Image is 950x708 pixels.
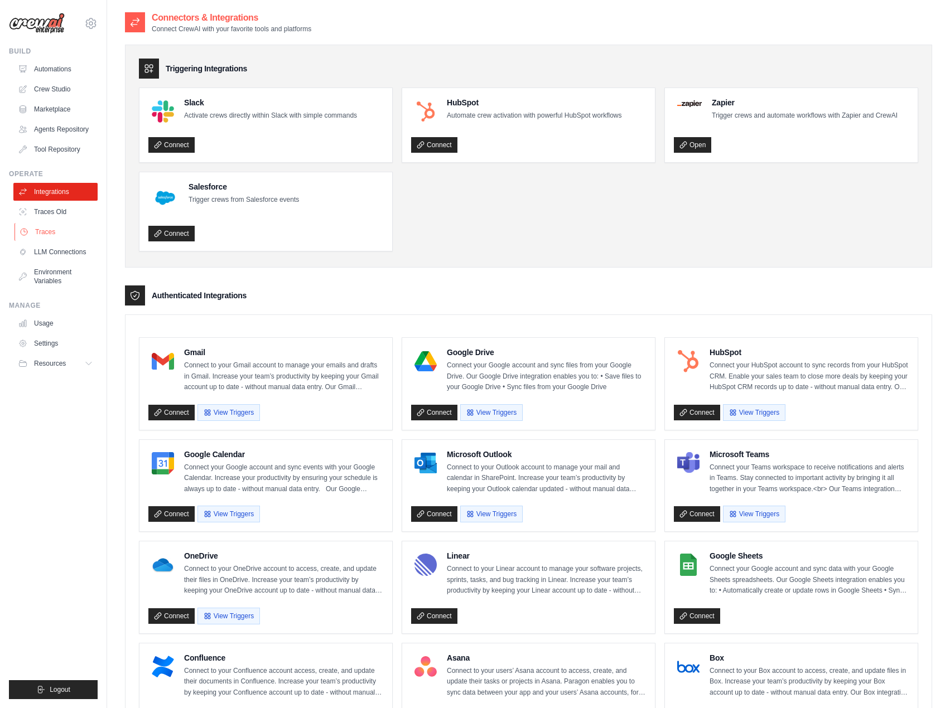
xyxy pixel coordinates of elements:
img: Asana Logo [414,656,437,678]
p: Connect to your Outlook account to manage your mail and calendar in SharePoint. Increase your tea... [447,462,646,495]
h2: Connectors & Integrations [152,11,311,25]
img: Microsoft Teams Logo [677,452,700,474]
h4: Microsoft Outlook [447,449,646,460]
a: Automations [13,60,98,78]
h4: Confluence [184,652,383,663]
img: Microsoft Outlook Logo [414,452,437,474]
a: Tool Repository [13,140,98,158]
h4: Linear [447,550,646,561]
h4: Gmail [184,347,383,358]
p: Automate crew activation with powerful HubSpot workflows [447,110,621,122]
h4: Asana [447,652,646,663]
img: HubSpot Logo [414,100,437,123]
h4: Slack [184,97,357,108]
img: Confluence Logo [152,656,174,678]
h3: Triggering Integrations [166,63,247,74]
a: Traces [15,223,99,241]
a: Connect [674,608,720,624]
a: Connect [148,608,195,624]
h4: Zapier [712,97,898,108]
a: Crew Studio [13,80,98,98]
p: Connect to your Gmail account to manage your emails and drafts in Gmail. Increase your team’s pro... [184,360,383,393]
img: Logo [9,13,65,34]
button: View Triggers [723,506,785,522]
img: Box Logo [677,656,700,678]
a: Connect [411,137,457,153]
div: Manage [9,301,98,310]
img: Slack Logo [152,100,174,123]
a: Connect [148,137,195,153]
img: Google Sheets Logo [677,554,700,576]
button: View Triggers [197,404,260,421]
h3: Authenticated Integrations [152,290,247,301]
img: HubSpot Logo [677,350,700,372]
button: View Triggers [197,608,260,624]
p: Connect CrewAI with your favorite tools and platforms [152,25,311,33]
a: Open [674,137,711,153]
button: View Triggers [197,506,260,522]
button: View Triggers [460,404,523,421]
h4: Google Sheets [710,550,909,561]
a: Connect [674,506,720,522]
p: Connect your HubSpot account to sync records from your HubSpot CRM. Enable your sales team to clo... [710,360,909,393]
h4: HubSpot [710,347,909,358]
h4: Microsoft Teams [710,449,909,460]
a: Integrations [13,183,98,201]
p: Connect your Google account and sync events with your Google Calendar. Increase your productivity... [184,462,383,495]
a: Connect [411,405,457,420]
span: Resources [34,359,66,368]
img: Salesforce Logo [152,185,179,211]
div: Build [9,47,98,56]
img: Google Drive Logo [414,350,437,372]
p: Trigger crews and automate workflows with Zapier and CrewAI [712,110,898,122]
span: Logout [50,685,70,694]
button: Resources [13,355,98,372]
div: Operate [9,169,98,178]
button: Logout [9,680,98,699]
p: Connect to your OneDrive account to access, create, and update their files in OneDrive. Increase ... [184,564,383,597]
p: Connect your Google account and sync files from your Google Drive. Our Google Drive integration e... [447,360,646,393]
p: Connect to your Confluence account access, create, and update their documents in Confluence. Incr... [184,666,383,699]
p: Connect to your users’ Asana account to access, create, and update their tasks or projects in Asa... [447,666,646,699]
a: Connect [674,405,720,420]
button: View Triggers [460,506,523,522]
h4: Google Drive [447,347,646,358]
img: Zapier Logo [677,100,702,107]
a: Environment Variables [13,263,98,290]
p: Connect your Google account and sync data with your Google Sheets spreadsheets. Our Google Sheets... [710,564,909,597]
button: View Triggers [723,404,785,421]
img: Linear Logo [414,554,437,576]
a: Agents Repository [13,120,98,138]
img: Gmail Logo [152,350,174,372]
a: LLM Connections [13,243,98,261]
p: Activate crews directly within Slack with simple commands [184,110,357,122]
p: Connect your Teams workspace to receive notifications and alerts in Teams. Stay connected to impo... [710,462,909,495]
img: OneDrive Logo [152,554,174,576]
a: Usage [13,314,98,332]
p: Connect to your Linear account to manage your software projects, sprints, tasks, and bug tracking... [447,564,646,597]
h4: Salesforce [189,181,299,192]
a: Marketplace [13,100,98,118]
img: Google Calendar Logo [152,452,174,474]
h4: HubSpot [447,97,621,108]
a: Connect [411,506,457,522]
a: Connect [148,405,195,420]
h4: Box [710,652,909,663]
p: Trigger crews from Salesforce events [189,195,299,206]
a: Traces Old [13,203,98,221]
h4: Google Calendar [184,449,383,460]
a: Connect [411,608,457,624]
h4: OneDrive [184,550,383,561]
a: Settings [13,334,98,352]
a: Connect [148,226,195,241]
p: Connect to your Box account to access, create, and update files in Box. Increase your team’s prod... [710,666,909,699]
a: Connect [148,506,195,522]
